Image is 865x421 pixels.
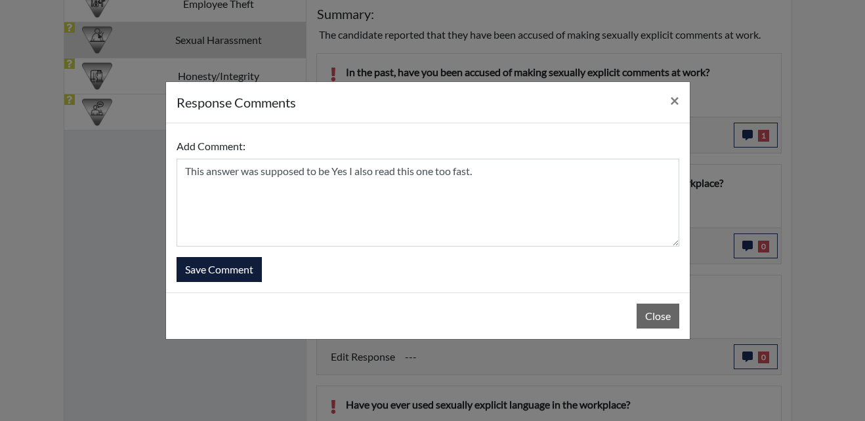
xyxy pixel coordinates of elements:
[177,257,262,282] button: Save Comment
[670,90,679,110] span: ×
[177,134,245,159] label: Add Comment:
[660,82,690,119] button: Close
[177,92,296,112] h5: response Comments
[637,304,679,329] button: Close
